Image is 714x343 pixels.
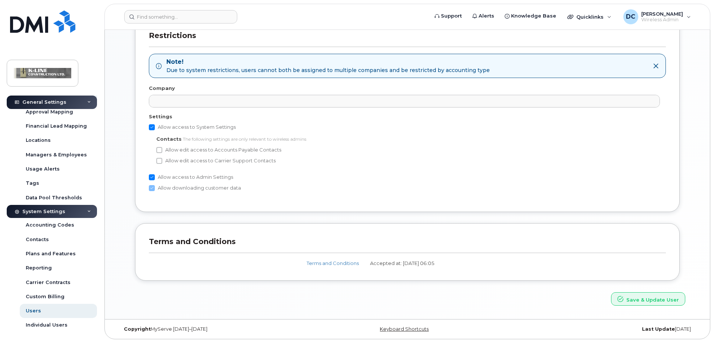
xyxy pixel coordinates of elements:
[156,156,276,165] label: Allow edit access to Carrier Support Contacts
[467,9,500,24] a: Alerts
[149,85,175,92] label: Company
[500,9,561,24] a: Knowledge Base
[149,113,172,120] label: Settings
[626,12,635,21] span: DC
[156,146,281,155] label: Allow edit access to Accounts Payable Contacts
[380,326,429,332] a: Keyboard Shortcuts
[149,123,236,132] label: Allow access to System Settings
[183,136,306,142] span: The following settings are only relevant to wireless admins
[149,237,666,253] h3: Terms and Conditions
[641,17,683,23] span: Wireless Admin
[511,12,556,20] span: Knowledge Base
[124,10,237,24] input: Find something...
[149,31,666,47] h3: Restrictions
[562,9,617,24] div: Quicklinks
[124,326,151,332] strong: Copyright
[504,326,696,332] div: [DATE]
[166,66,490,74] span: Due to system restrictions, users cannot both be assigned to multiple companies and be restricted...
[149,174,155,180] input: Allow access to Admin Settings
[156,147,162,153] input: Allow edit access to Accounts Payable Contacts
[364,260,666,267] div: Accepted at: [DATE] 06:05
[611,292,685,306] button: Save & Update User
[149,173,233,182] label: Allow access to Admin Settings
[618,9,696,24] div: Darcy Cook
[166,58,490,66] strong: Note!
[149,124,155,130] input: Allow access to System Settings
[307,260,359,266] a: Terms and Conditions
[149,184,241,193] label: Allow downloading customer data
[118,326,311,332] div: MyServe [DATE]–[DATE]
[429,9,467,24] a: Support
[642,326,675,332] strong: Last Update
[641,11,683,17] span: [PERSON_NAME]
[156,135,182,143] label: Contacts
[441,12,462,20] span: Support
[156,158,162,164] input: Allow edit access to Carrier Support Contacts
[576,14,604,20] span: Quicklinks
[149,185,155,191] input: Allow downloading customer data
[479,12,494,20] span: Alerts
